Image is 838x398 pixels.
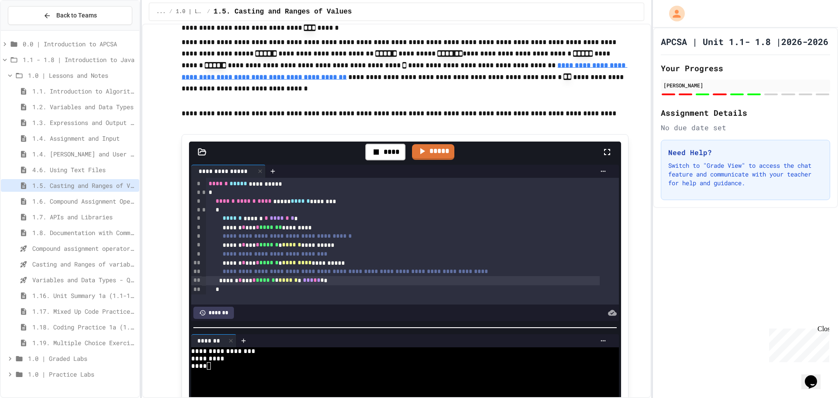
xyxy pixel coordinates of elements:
iframe: chat widget [766,325,829,362]
span: Casting and Ranges of variables - Quiz [32,260,136,269]
span: 1.1 - 1.8 | Introduction to Java [23,55,136,64]
p: Switch to "Grade View" to access the chat feature and communicate with your teacher for help and ... [668,161,823,187]
h2: Your Progress [661,62,830,74]
span: 1.17. Mixed Up Code Practice 1.1-1.6 [32,307,136,316]
span: Back to Teams [56,11,97,20]
h2: Assignment Details [661,107,830,119]
span: / [169,8,172,15]
div: My Account [660,3,687,24]
span: 4.6. Using Text Files [32,165,136,174]
h1: APCSA | Unit 1.1- 1.8 |2026-2026 [661,35,828,48]
span: 0.0 | Introduction to APCSA [23,39,136,48]
span: ... [156,8,166,15]
span: 1.18. Coding Practice 1a (1.1-1.6) [32,322,136,332]
span: 1.0 | Lessons and Notes [28,71,136,80]
span: Compound assignment operators - Quiz [32,244,136,253]
span: / [207,8,210,15]
span: 1.1. Introduction to Algorithms, Programming, and Compilers [32,87,136,96]
h3: Need Help? [668,147,823,158]
span: 1.5. Casting and Ranges of Values [32,181,136,190]
span: 1.0 | Lessons and Notes [176,8,203,15]
button: Back to Teams [8,6,132,25]
span: 1.7. APIs and Libraries [32,212,136,221]
span: 1.6. Compound Assignment Operators [32,197,136,206]
span: 1.16. Unit Summary 1a (1.1-1.6) [32,291,136,300]
div: Chat with us now!Close [3,3,60,55]
span: 1.4. [PERSON_NAME] and User Input [32,149,136,159]
span: 1.3. Expressions and Output [New] [32,118,136,127]
iframe: chat widget [801,363,829,389]
span: 1.2. Variables and Data Types [32,102,136,111]
span: 1.4. Assignment and Input [32,134,136,143]
span: Variables and Data Types - Quiz [32,275,136,284]
span: 1.0 | Practice Labs [28,370,136,379]
div: No due date set [661,122,830,133]
div: [PERSON_NAME] [663,81,828,89]
span: 1.0 | Graded Labs [28,354,136,363]
span: 1.19. Multiple Choice Exercises for Unit 1a (1.1-1.6) [32,338,136,347]
span: 1.8. Documentation with Comments and Preconditions [32,228,136,237]
span: 1.5. Casting and Ranges of Values [213,7,352,17]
